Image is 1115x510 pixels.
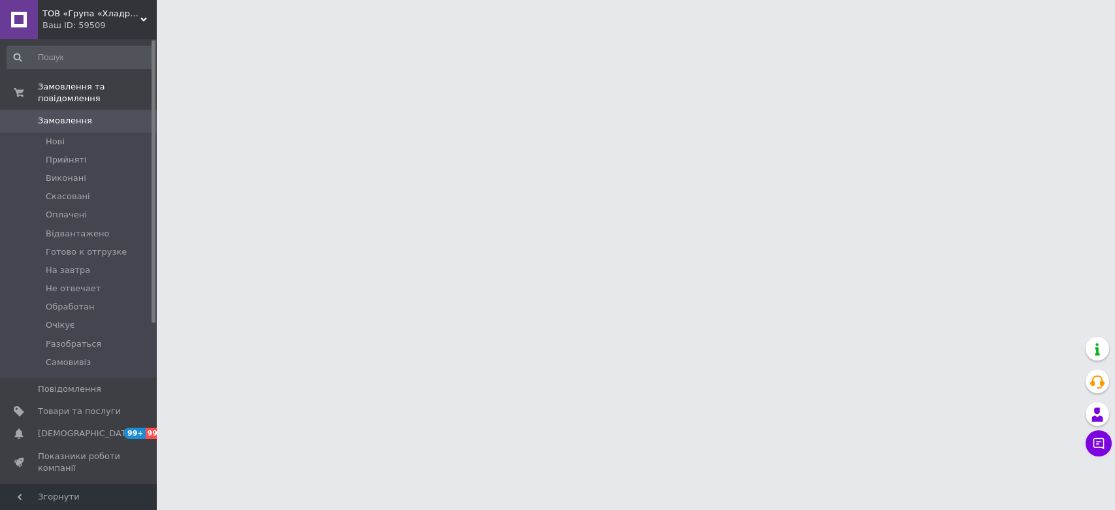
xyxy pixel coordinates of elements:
span: 99+ [146,428,167,439]
span: Нові [46,136,65,148]
span: Оплачені [46,209,87,221]
span: Відвантажено [46,228,109,240]
span: 99+ [124,428,146,439]
input: Пошук [7,46,154,69]
span: Замовлення та повідомлення [38,81,157,104]
span: Замовлення [38,115,92,127]
div: Ваш ID: 59509 [42,20,157,31]
span: [DEMOGRAPHIC_DATA] [38,428,135,439]
span: Товари та послуги [38,406,121,417]
span: Скасовані [46,191,90,202]
span: Прийняті [46,154,86,166]
span: ТОВ «Група «Хладрезерв» [42,8,140,20]
span: Самовивіз [46,357,91,368]
span: Виконані [46,172,86,184]
span: Обработан [46,301,94,313]
span: На завтра [46,264,90,276]
span: Повідомлення [38,383,101,395]
span: Очікує [46,319,74,331]
button: Чат з покупцем [1086,430,1112,456]
span: Не отвечает [46,283,101,295]
span: Показники роботи компанії [38,451,121,474]
span: Разобраться [46,338,101,350]
span: Готово к отгрузке [46,246,127,258]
